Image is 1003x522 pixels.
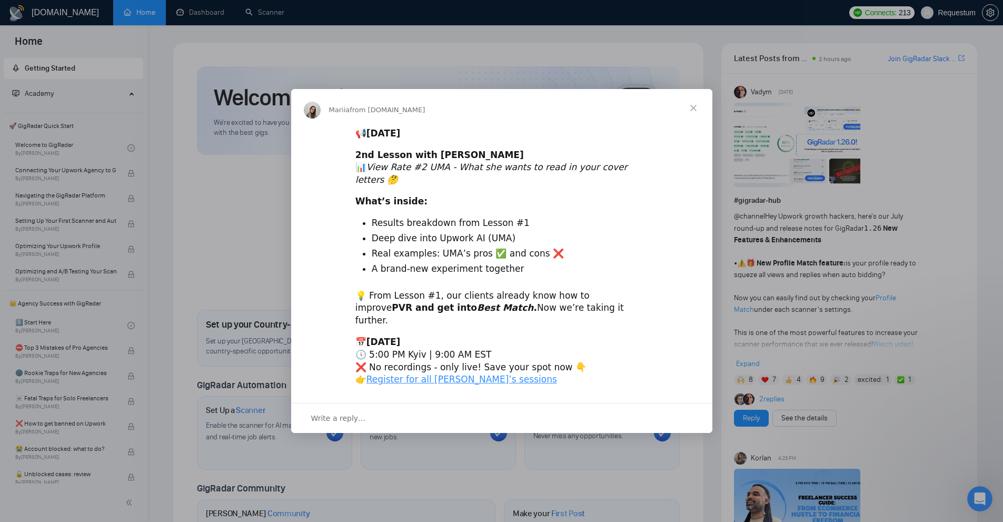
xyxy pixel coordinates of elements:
[392,302,537,313] b: PVR and get into .
[372,248,648,260] li: Real examples: UMA’s pros ✅ and cons ❌
[355,162,628,185] i: View Rate #2 UMA - What she wants to read in your cover letters 🤔
[355,290,648,327] div: 💡 From Lesson #1, our clients already know how to improve Now we’re taking it further.
[372,232,648,245] li: Deep dive into Upwork AI (UMA)
[350,106,425,114] span: from [DOMAIN_NAME]
[304,102,321,119] img: Profile image for Mariia
[366,128,401,139] b: [DATE]
[355,127,648,140] div: 📢
[355,150,524,160] b: 2nd Lesson with [PERSON_NAME]
[355,149,648,186] div: 📊
[355,336,648,386] div: 📅 🕔 5:00 PM Kyiv | 9:00 AM EST ❌ No recordings - only live! Save your spot now 👇 👉
[366,374,557,385] a: Register for all [PERSON_NAME]’s sessions
[291,403,712,433] div: Open conversation and reply
[372,217,648,230] li: Results breakdown from Lesson #1
[311,411,366,425] span: Write a reply…
[355,196,428,206] b: What’s inside:
[366,337,401,347] b: [DATE]
[477,302,533,313] i: Best Match
[372,263,648,275] li: A brand-new experiment together
[674,89,712,127] span: Close
[329,106,350,114] span: Mariia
